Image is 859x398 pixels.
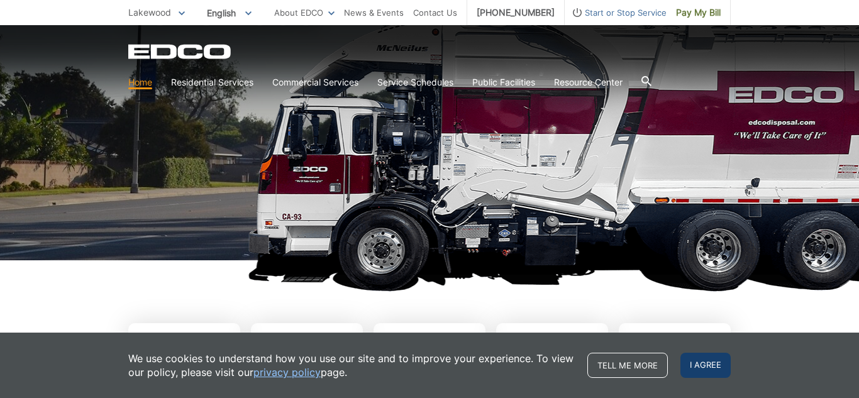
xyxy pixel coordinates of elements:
[413,6,457,19] a: Contact Us
[676,6,721,19] span: Pay My Bill
[472,75,535,89] a: Public Facilities
[377,75,453,89] a: Service Schedules
[128,7,171,18] span: Lakewood
[554,75,623,89] a: Resource Center
[171,75,253,89] a: Residential Services
[344,6,404,19] a: News & Events
[197,3,261,23] span: English
[253,365,321,379] a: privacy policy
[128,44,233,59] a: EDCD logo. Return to the homepage.
[680,353,731,378] span: I agree
[274,6,335,19] a: About EDCO
[272,75,358,89] a: Commercial Services
[128,75,152,89] a: Home
[587,353,668,378] a: Tell me more
[128,351,575,379] p: We use cookies to understand how you use our site and to improve your experience. To view our pol...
